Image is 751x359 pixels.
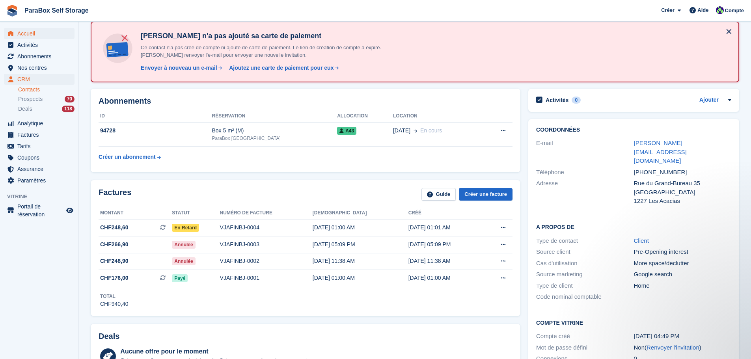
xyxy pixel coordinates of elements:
[393,126,410,135] span: [DATE]
[21,4,92,17] a: ParaBox Self Storage
[4,152,75,163] a: menu
[172,274,188,282] span: Payé
[536,318,731,326] h2: Compte vitrine
[699,96,719,105] a: Ajouter
[7,193,78,201] span: Vitrine
[226,64,339,72] a: Ajoutez une carte de paiement pour eux
[17,129,65,140] span: Factures
[634,247,731,257] div: Pre-Opening interest
[172,207,220,219] th: Statut
[17,152,65,163] span: Coupons
[18,95,75,103] a: Prospects 70
[101,32,134,65] img: no-card-linked-e7822e413c904bf8b177c4d89f31251c4716f9871600ec3ca5bfc59e148c83f4.svg
[17,51,65,62] span: Abonnements
[17,164,65,175] span: Assurance
[536,343,634,352] div: Mot de passe défini
[18,105,32,113] span: Deals
[65,206,75,215] a: Boutique d'aperçu
[18,95,43,103] span: Prospects
[408,274,483,282] div: [DATE] 01:00 AM
[6,5,18,17] img: stora-icon-8386f47178a22dfd0bd8f6a31ec36ba5ce8667c1dd55bd0f319d3a0aa187defe.svg
[100,240,129,249] span: CHF266,90
[408,240,483,249] div: [DATE] 05:09 PM
[4,62,75,73] a: menu
[313,274,408,282] div: [DATE] 01:00 AM
[120,347,308,356] div: Aucune offre pour le moment
[634,237,649,244] a: Client
[716,6,724,14] img: Tess Bédat
[17,203,65,218] span: Portail de réservation
[220,240,313,249] div: VJAFINBJ-0003
[4,203,75,218] a: menu
[697,6,708,14] span: Aide
[313,223,408,232] div: [DATE] 01:00 AM
[420,127,442,134] span: En cours
[99,110,212,123] th: ID
[99,332,119,341] h2: Deals
[100,300,129,308] div: CHF940,40
[536,281,634,290] div: Type de client
[337,110,393,123] th: Allocation
[18,86,75,93] a: Contacts
[17,74,65,85] span: CRM
[536,270,634,279] div: Source marketing
[138,32,414,41] h4: [PERSON_NAME] n'a pas ajouté sa carte de paiement
[99,207,172,219] th: Montant
[634,188,731,197] div: [GEOGRAPHIC_DATA]
[100,257,129,265] span: CHF248,90
[172,224,199,232] span: En retard
[99,150,161,164] a: Créer un abonnement
[172,257,195,265] span: Annulée
[313,240,408,249] div: [DATE] 05:09 PM
[172,241,195,249] span: Annulée
[725,7,744,15] span: Compte
[337,127,356,135] span: A43
[99,153,156,161] div: Créer un abonnement
[546,97,568,104] h2: Activités
[100,223,129,232] span: CHF248,60
[17,28,65,39] span: Accueil
[634,332,731,341] div: [DATE] 04:49 PM
[536,139,634,166] div: E-mail
[220,207,313,219] th: Numéro de facture
[212,135,337,142] div: ParaBox [GEOGRAPHIC_DATA]
[4,129,75,140] a: menu
[536,259,634,268] div: Cas d'utilisation
[536,332,634,341] div: Compte créé
[536,127,731,133] h2: Coordonnées
[4,74,75,85] a: menu
[229,64,334,72] div: Ajoutez une carte de paiement pour eux
[62,106,75,112] div: 118
[212,110,337,123] th: Réservation
[459,188,512,201] a: Créer une facture
[634,168,731,177] div: [PHONE_NUMBER]
[100,293,129,300] div: Total
[634,140,687,164] a: [PERSON_NAME][EMAIL_ADDRESS][DOMAIN_NAME]
[17,39,65,50] span: Activités
[4,175,75,186] a: menu
[17,62,65,73] span: Nos centres
[313,257,408,265] div: [DATE] 11:38 AM
[408,207,483,219] th: Créé
[572,97,581,104] div: 0
[212,126,337,135] div: Box 5 m² (M)
[421,188,456,201] a: Guide
[4,141,75,152] a: menu
[645,344,701,351] span: ( )
[4,164,75,175] a: menu
[536,247,634,257] div: Source client
[634,197,731,206] div: 1227 Les Acacias
[138,44,414,59] p: Ce contact n'a pas créé de compte ni ajouté de carte de paiement. Le lien de création de compte a...
[634,343,731,352] div: Non
[647,344,699,351] a: Renvoyer l'invitation
[99,97,512,106] h2: Abonnements
[220,257,313,265] div: VJAFINBJ-0002
[4,51,75,62] a: menu
[536,168,634,177] div: Téléphone
[536,223,731,231] h2: A propos de
[634,270,731,279] div: Google search
[661,6,675,14] span: Créer
[220,223,313,232] div: VJAFINBJ-0004
[17,118,65,129] span: Analytique
[99,188,131,201] h2: Factures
